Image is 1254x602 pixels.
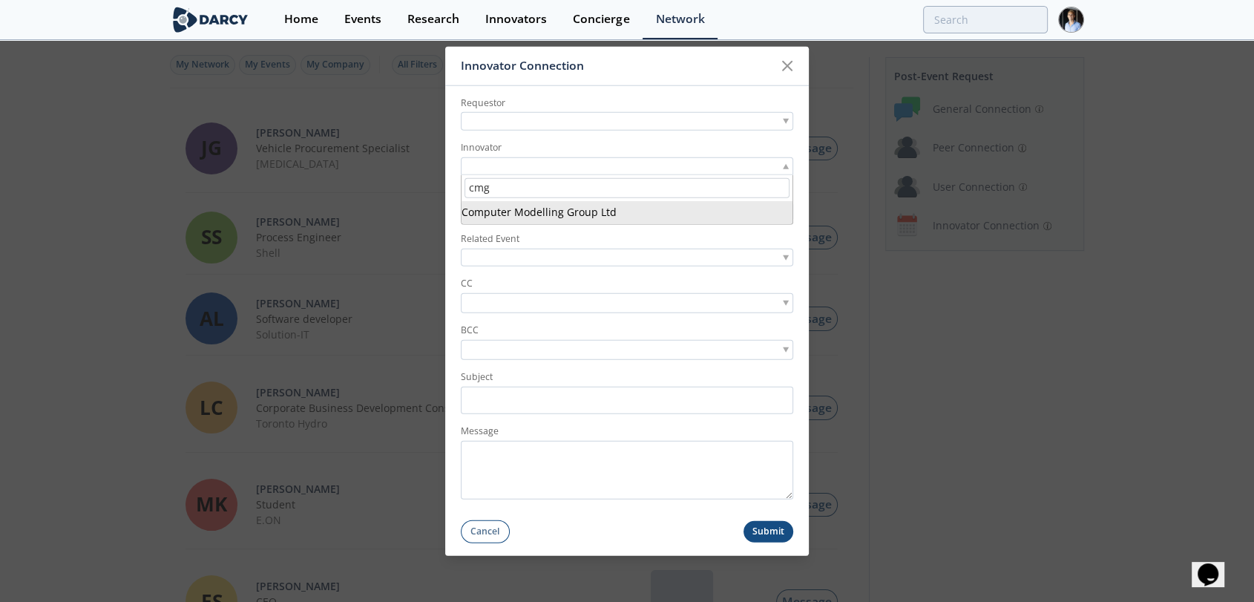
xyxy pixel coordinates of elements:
div: Research [407,13,459,25]
div: Home [284,13,318,25]
img: logo-wide.svg [170,7,251,33]
label: Message [461,425,793,438]
label: CC [461,277,793,290]
img: Profile [1058,7,1084,33]
iframe: chat widget [1192,543,1239,587]
label: BCC [461,324,793,337]
div: Network [655,13,704,25]
label: Requestor [461,96,793,109]
input: Advanced Search [923,6,1048,33]
div: Concierge [573,13,629,25]
span: Computer Modelling Group Ltd [462,205,617,219]
div: Innovator Connection [461,51,773,79]
label: Related Event [461,232,793,246]
div: Events [344,13,381,25]
div: Innovators [485,13,547,25]
label: Subject [461,370,793,384]
label: Innovator [461,141,793,154]
button: Submit [743,520,794,542]
button: Cancel [461,520,510,543]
